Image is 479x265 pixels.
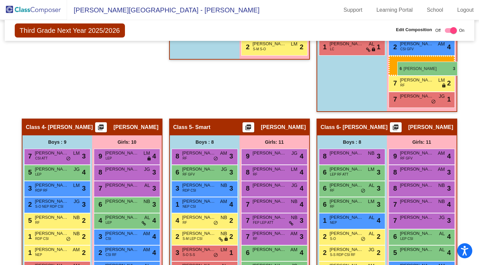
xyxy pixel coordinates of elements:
span: NB [73,214,80,221]
span: 2 [392,43,397,51]
span: 3 [26,185,32,192]
span: RF [330,204,334,209]
span: 1 [377,42,381,52]
span: 4 [300,248,303,258]
span: CSI [106,236,111,241]
span: LM [291,166,297,173]
span: Off [435,27,441,34]
span: RF GFV [400,156,413,161]
span: 3 [229,151,233,161]
span: - [PERSON_NAME] [45,124,93,131]
span: 9 [392,152,397,160]
span: [PERSON_NAME] [105,198,139,205]
span: LEP [35,172,42,177]
span: RF [35,220,40,225]
span: do_not_disturb_alt [361,237,365,242]
span: 6 [321,201,327,208]
a: Logout [452,5,479,15]
span: do_not_disturb_alt [66,237,71,242]
span: [PERSON_NAME] [261,124,306,131]
span: lock [224,237,228,242]
span: 5 [392,249,397,256]
span: [PERSON_NAME] De [PERSON_NAME] [35,246,68,253]
span: AM [143,246,150,253]
button: Print Students Details [243,122,254,132]
span: 2 [82,231,86,242]
span: 2 [377,248,381,258]
div: Boys : 8 [170,135,240,149]
span: [PERSON_NAME] [253,182,286,189]
span: [PERSON_NAME] [400,230,433,237]
span: 8 [244,185,250,192]
span: [PERSON_NAME] [330,214,363,221]
span: 3 [447,183,451,193]
span: [PERSON_NAME] [35,198,68,205]
span: do_not_disturb_alt [213,253,218,258]
mat-icon: picture_as_pdf [97,124,105,133]
span: [PERSON_NAME] [182,230,216,237]
span: LEP CSI [400,236,413,241]
span: [PERSON_NAME] [400,198,433,205]
span: 8 [174,152,179,160]
span: AM [143,230,150,237]
span: 3 [447,167,451,177]
span: JG [368,246,374,253]
span: 3 [152,199,156,209]
span: 4 [447,151,451,161]
span: AL [144,182,150,189]
span: [PERSON_NAME] Price [182,150,216,156]
span: [PERSON_NAME] [400,182,433,189]
span: 9 [97,152,102,160]
span: do_not_disturb_alt [213,220,218,226]
span: JG [291,182,297,189]
span: JG [439,93,445,100]
span: RF [253,236,257,241]
span: S-M S-O [253,47,266,52]
span: 3 [82,183,86,193]
span: 3 [97,233,102,240]
span: AM [220,150,227,157]
span: NB [73,230,80,237]
span: [PERSON_NAME] [35,166,68,173]
span: 8 [97,169,102,176]
span: LM [368,166,374,173]
span: 3 [300,215,303,225]
span: LM [221,246,227,253]
span: 7 [244,217,250,224]
span: LM [291,41,297,48]
span: NB [291,198,297,205]
span: 3 [152,167,156,177]
span: 8 [392,185,397,192]
span: JG [74,166,80,173]
span: 2 [174,233,179,240]
span: [PERSON_NAME] [400,41,433,47]
span: 4 [152,231,156,242]
span: 5 [26,217,32,224]
span: [PERSON_NAME] [253,166,286,173]
span: [PERSON_NAME] [330,182,363,189]
span: 3 [152,183,156,193]
span: CSI GFV [400,47,414,52]
span: 8 [321,152,327,160]
span: 4 [229,199,233,209]
span: CSI RF [106,252,117,257]
span: 2 [321,233,327,240]
span: do_not_disturb_alt [361,188,365,194]
span: AM [73,246,80,253]
div: Girls: 11 [387,135,457,149]
span: 5 [26,169,32,176]
span: [PERSON_NAME] [400,166,433,173]
span: [PERSON_NAME] [330,41,363,47]
span: [PERSON_NAME][GEOGRAPHIC_DATA] - [PERSON_NAME] [67,5,260,15]
span: [PERSON_NAME] [330,198,363,205]
span: NEP CSI [183,204,196,209]
span: 7 [392,201,397,208]
span: JG [221,166,227,173]
span: [PERSON_NAME] [182,182,216,189]
span: RF GFV [183,172,195,177]
span: [PERSON_NAME] [105,166,139,173]
span: do_not_disturb_alt [431,99,436,105]
span: NB [438,198,445,205]
span: FEP LEP ATT [253,220,273,225]
span: 1 [447,94,451,104]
